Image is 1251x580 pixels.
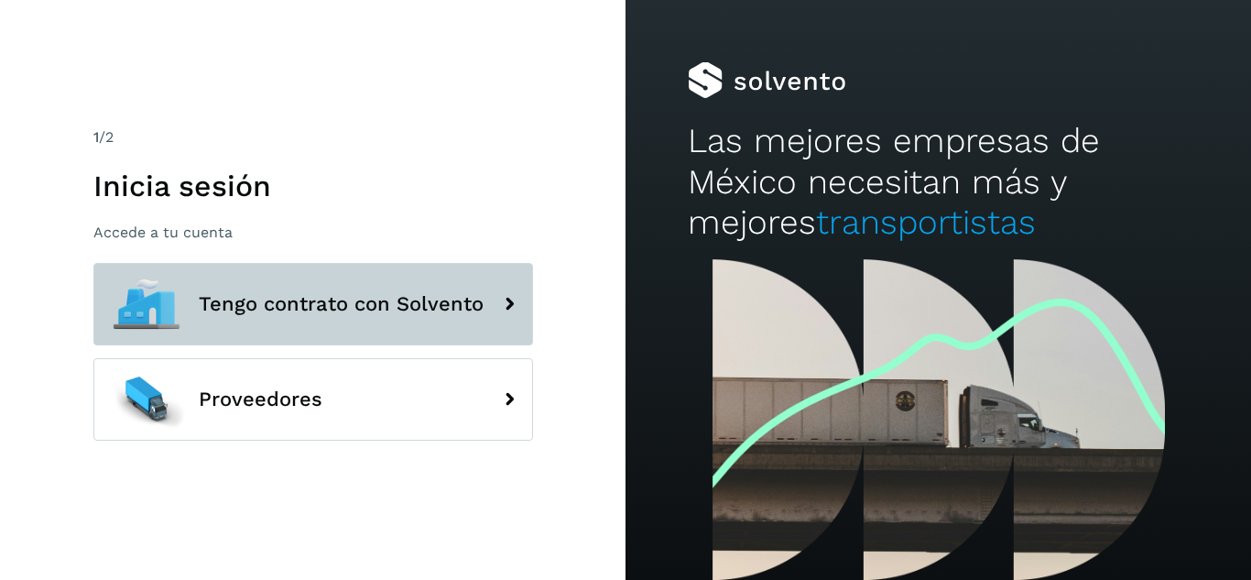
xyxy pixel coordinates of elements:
[93,126,533,148] div: /2
[93,358,533,441] button: Proveedores
[93,128,99,146] span: 1
[816,202,1036,242] span: transportistas
[93,224,533,241] p: Accede a tu cuenta
[199,388,322,410] span: Proveedores
[199,293,484,315] span: Tengo contrato con Solvento
[688,121,1188,243] h2: Las mejores empresas de México necesitan más y mejores
[93,263,533,345] button: Tengo contrato con Solvento
[93,169,533,203] h1: Inicia sesión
